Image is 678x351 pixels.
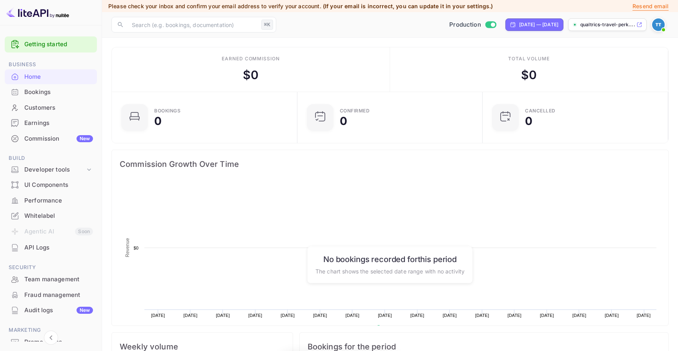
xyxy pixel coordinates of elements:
div: 0 [340,116,347,127]
div: $ 0 [521,66,537,84]
div: New [77,307,93,314]
span: Build [5,154,97,163]
div: Developer tools [5,163,97,177]
a: Customers [5,100,97,115]
a: Fraud management [5,288,97,302]
a: Bookings [5,85,97,99]
a: Earnings [5,116,97,130]
a: CommissionNew [5,131,97,146]
div: Earnings [5,116,97,131]
text: [DATE] [151,313,165,318]
div: Performance [5,193,97,208]
span: Please check your inbox and confirm your email address to verify your account. [108,3,321,9]
a: Promo codes [5,335,97,349]
div: Performance [24,196,93,205]
img: LiteAPI logo [6,6,69,19]
div: API Logs [24,243,93,252]
text: [DATE] [637,313,651,318]
div: CommissionNew [5,131,97,147]
div: Home [5,69,97,85]
div: Commission [24,134,93,143]
div: UI Components [5,177,97,193]
a: Team management [5,272,97,286]
div: $ 0 [243,66,259,84]
span: Business [5,60,97,69]
div: Switch to Sandbox mode [446,20,499,29]
div: Developer tools [24,165,85,174]
a: Performance [5,193,97,208]
div: Promo codes [24,338,93,347]
text: [DATE] [508,313,522,318]
div: CANCELLED [525,109,556,113]
span: Production [449,20,481,29]
text: [DATE] [346,313,360,318]
text: $0 [133,246,139,250]
div: ⌘K [261,20,273,30]
text: [DATE] [605,313,619,318]
div: New [77,135,93,142]
img: Travel Team [652,18,665,31]
text: [DATE] [248,313,262,318]
div: 0 [525,116,532,127]
div: Audit logs [24,306,93,315]
text: Revenue [125,238,130,257]
div: Earned commission [222,55,280,62]
a: Whitelabel [5,208,97,223]
p: qualtrics-travel-perk.... [580,21,635,28]
text: Revenue [384,325,404,331]
div: API Logs [5,240,97,255]
p: The chart shows the selected date range with no activity [315,267,465,275]
div: Bookings [5,85,97,100]
div: Earnings [24,119,93,128]
text: [DATE] [378,313,392,318]
span: Marketing [5,326,97,335]
text: [DATE] [572,313,587,318]
div: Team management [24,275,93,284]
div: UI Components [24,181,93,190]
div: Getting started [5,36,97,52]
div: Confirmed [340,109,370,113]
a: Getting started [24,40,93,49]
div: Customers [5,100,97,116]
text: [DATE] [313,313,327,318]
h6: No bookings recorded for this period [315,254,465,264]
a: API Logs [5,240,97,255]
input: Search (e.g. bookings, documentation) [127,17,258,33]
text: [DATE] [184,313,198,318]
a: Audit logsNew [5,303,97,317]
span: (If your email is incorrect, you can update it in your settings.) [323,3,493,9]
div: Fraud management [24,291,93,300]
span: Security [5,263,97,272]
button: Collapse navigation [44,331,58,345]
div: Total volume [508,55,550,62]
div: Customers [24,103,93,112]
text: [DATE] [281,313,295,318]
span: Commission Growth Over Time [120,158,660,170]
a: Home [5,69,97,84]
div: Bookings [154,109,180,113]
text: [DATE] [410,313,425,318]
div: Bookings [24,88,93,97]
div: Fraud management [5,288,97,303]
text: [DATE] [540,313,554,318]
text: [DATE] [475,313,489,318]
a: UI Components [5,177,97,192]
text: [DATE] [443,313,457,318]
div: 0 [154,116,162,127]
p: Resend email [632,2,669,11]
div: Whitelabel [24,212,93,221]
div: [DATE] — [DATE] [519,21,558,28]
div: Home [24,72,93,81]
text: [DATE] [216,313,230,318]
div: Whitelabel [5,208,97,224]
